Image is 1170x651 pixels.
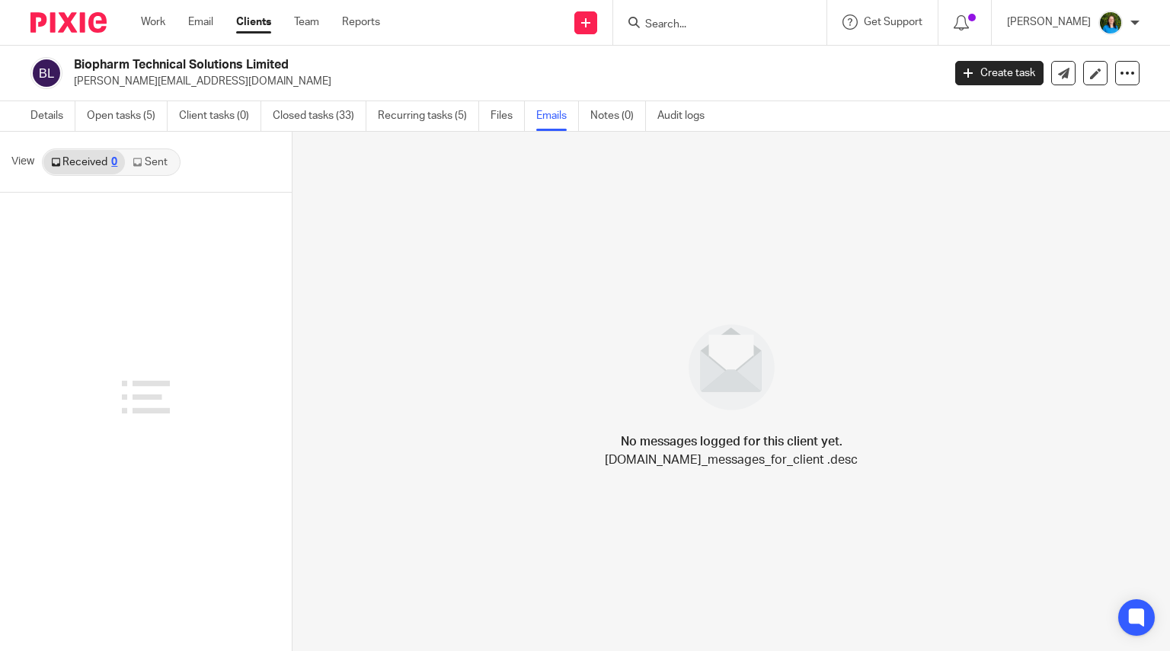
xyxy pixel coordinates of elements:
[43,150,125,174] a: Received0
[74,74,932,89] p: [PERSON_NAME][EMAIL_ADDRESS][DOMAIN_NAME]
[590,101,646,131] a: Notes (0)
[273,101,366,131] a: Closed tasks (33)
[141,14,165,30] a: Work
[11,154,34,170] span: View
[30,57,62,89] img: svg%3E
[644,18,781,32] input: Search
[30,12,107,33] img: Pixie
[491,101,525,131] a: Files
[1098,11,1123,35] img: Z91wLL_E.jpeg
[378,101,479,131] a: Recurring tasks (5)
[30,101,75,131] a: Details
[605,451,858,469] p: [DOMAIN_NAME]_messages_for_client .desc
[1007,14,1091,30] p: [PERSON_NAME]
[955,61,1044,85] a: Create task
[87,101,168,131] a: Open tasks (5)
[621,432,842,451] h4: No messages logged for this client yet.
[111,157,117,168] div: 0
[536,101,579,131] a: Emails
[864,17,922,27] span: Get Support
[74,57,761,73] h2: Biopharm Technical Solutions Limited
[236,14,271,30] a: Clients
[294,14,319,30] a: Team
[679,314,785,420] img: image
[657,101,716,131] a: Audit logs
[125,150,178,174] a: Sent
[342,14,380,30] a: Reports
[188,14,213,30] a: Email
[179,101,261,131] a: Client tasks (0)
